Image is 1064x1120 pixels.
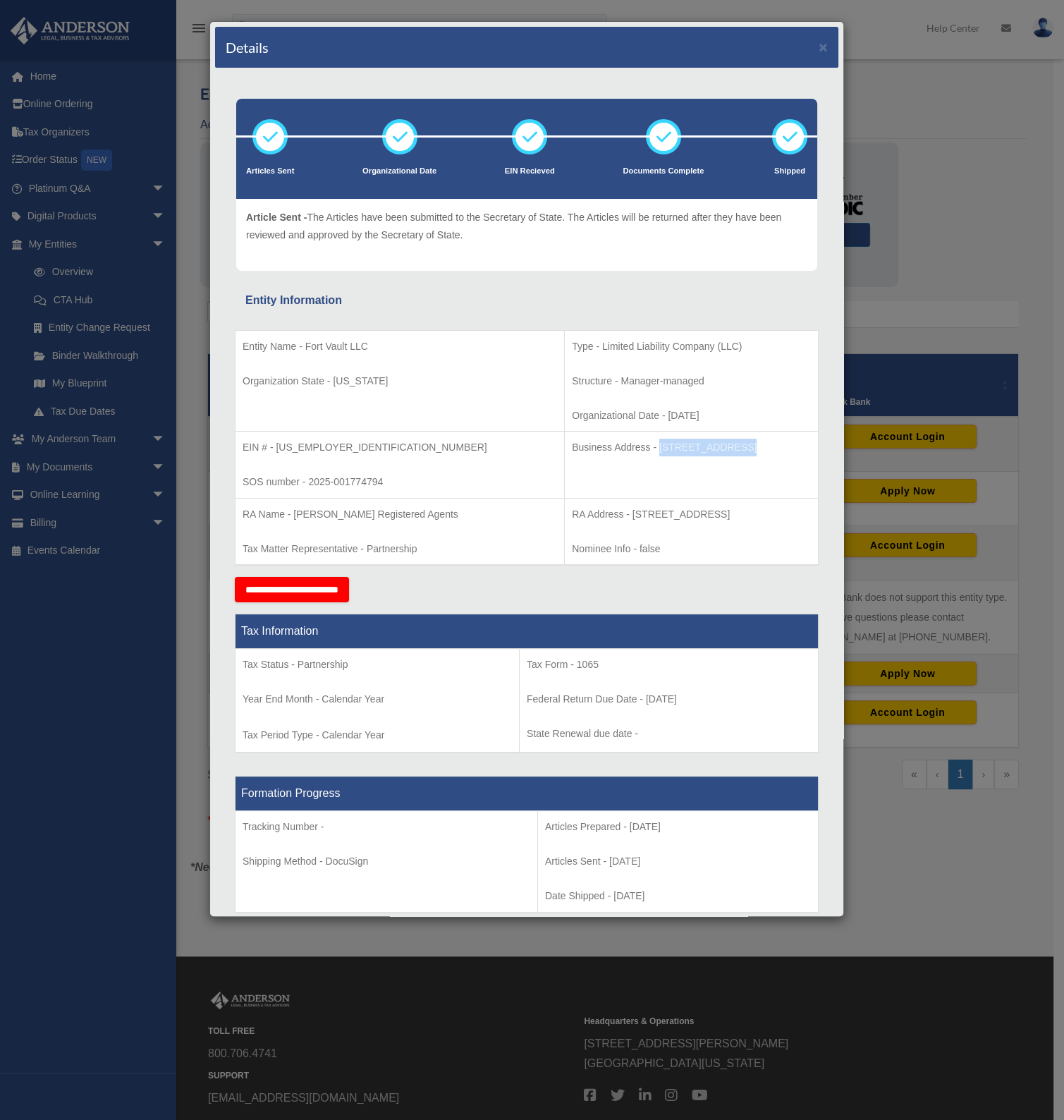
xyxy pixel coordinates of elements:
p: Tax Matter Representative - Partnership [243,540,557,558]
p: EIN # - [US_EMPLOYER_IDENTIFICATION_NUMBER] [243,439,557,456]
p: EIN Recieved [505,164,555,178]
p: Articles Sent [246,164,294,178]
div: Entity Information [245,291,808,310]
p: State Renewal due date - [527,725,811,743]
td: Tax Period Type - Calendar Year [236,649,520,753]
p: Organization State - [US_STATE] [243,372,557,390]
p: Organizational Date - [DATE] [572,407,811,425]
p: Documents Complete [623,164,704,178]
p: Articles Sent - [DATE] [545,853,811,870]
p: Business Address - [STREET_ADDRESS] [572,439,811,456]
p: RA Address - [STREET_ADDRESS] [572,506,811,523]
p: Federal Return Due Date - [DATE] [527,690,811,708]
p: Structure - Manager-managed [572,372,811,390]
span: Article Sent - [246,212,307,223]
p: Organizational Date [362,164,436,178]
h4: Details [226,37,269,57]
p: Tax Status - Partnership [243,656,512,674]
p: Shipping Method - DocuSign [243,853,530,870]
p: Year End Month - Calendar Year [243,690,512,708]
p: SOS number - 2025-001774794 [243,473,557,491]
p: Articles Prepared - [DATE] [545,818,811,836]
th: Formation Progress [236,777,819,811]
p: Tracking Number - [243,818,530,836]
p: Entity Name - Fort Vault LLC [243,338,557,355]
p: Nominee Info - false [572,540,811,558]
p: Tax Form - 1065 [527,656,811,674]
p: The Articles have been submitted to the Secretary of State. The Articles will be returned after t... [246,209,807,243]
p: RA Name - [PERSON_NAME] Registered Agents [243,506,557,523]
p: Type - Limited Liability Company (LLC) [572,338,811,355]
p: Shipped [772,164,807,178]
button: × [819,39,828,54]
p: Date Shipped - [DATE] [545,887,811,905]
th: Tax Information [236,614,819,649]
